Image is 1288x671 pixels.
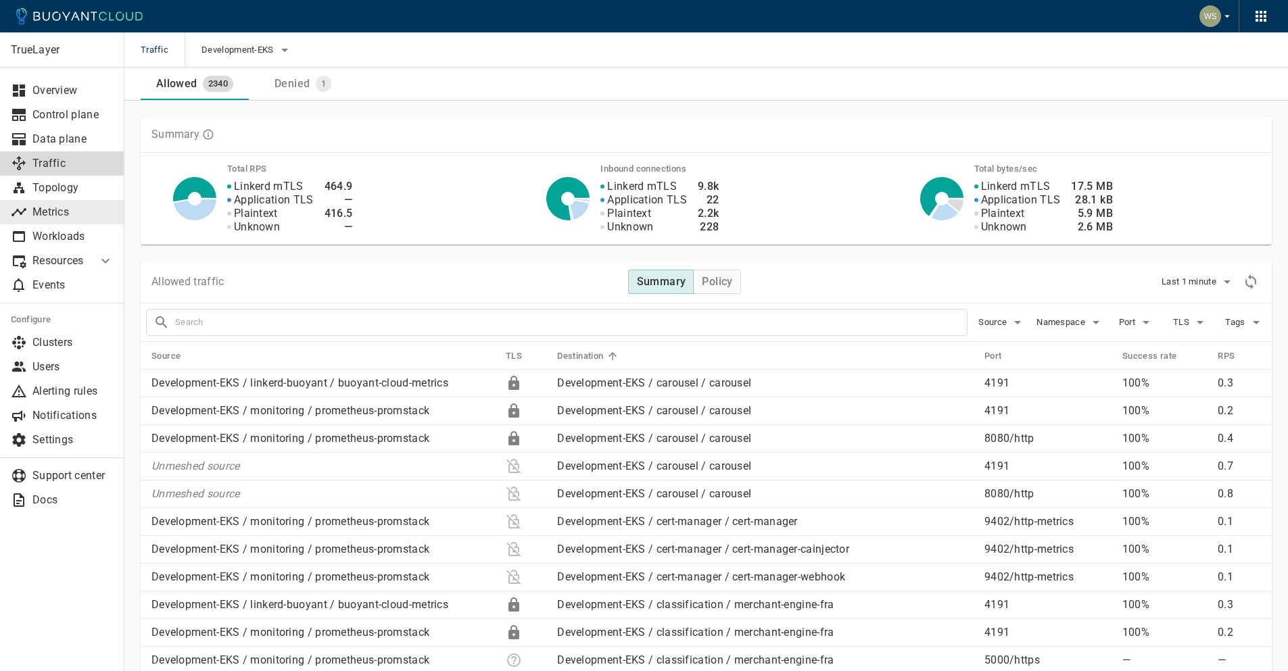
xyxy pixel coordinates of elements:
p: Metrics [32,205,114,219]
div: Allowed [151,72,197,91]
p: 9402 / http-metrics [984,515,1112,528]
a: Development-EKS / cert-manager / cert-manager [557,515,798,528]
input: Search [175,313,967,332]
p: 100% [1122,487,1207,501]
p: 100% [1122,459,1207,473]
p: Alerting rules [32,384,114,398]
a: Development-EKS / monitoring / prometheus-promstack [151,515,429,528]
p: Linkerd mTLS [234,180,304,193]
p: 100% [1122,543,1207,556]
button: Policy [693,270,740,294]
span: Source [978,317,1009,328]
span: Namespace [1036,317,1088,328]
p: Linkerd mTLS [981,180,1051,193]
div: Plaintext [506,486,522,502]
h4: 416.5 [325,207,353,220]
a: Development-EKS / monitoring / prometheus-promstack [151,543,429,555]
p: 9402 / http-metrics [984,543,1112,556]
div: Unknown [506,652,522,668]
button: Tags [1223,312,1266,332]
a: Development-EKS / carousel / carousel [557,459,751,472]
button: Last 1 minute [1162,272,1235,292]
img: Weichung Shaw [1199,5,1221,27]
p: Linkerd mTLS [607,180,677,193]
div: Plaintext [506,458,522,474]
p: 0.8 [1218,487,1261,501]
div: Plaintext [506,569,522,585]
a: Development-EKS / classification / merchant-engine-fra [557,626,834,639]
div: Plaintext [506,541,522,557]
h4: — [325,193,353,207]
span: RPS [1218,350,1252,362]
span: Traffic [141,32,185,68]
p: 4191 [984,598,1112,612]
a: Development-EKS / carousel / carousel [557,376,751,389]
p: 100% [1122,515,1207,528]
p: 0.1 [1218,570,1261,584]
p: Users [32,360,114,374]
div: Denied [269,72,310,91]
p: TrueLayer [11,43,113,57]
a: Development-EKS / linkerd-buoyant / buoyant-cloud-metrics [151,376,448,389]
p: Control plane [32,108,114,122]
h4: 464.9 [325,180,353,193]
span: Success rate [1122,350,1195,362]
p: Unmeshed source [151,459,495,473]
a: Development-EKS / carousel / carousel [557,432,751,445]
p: 100% [1122,598,1207,612]
button: Port [1115,312,1158,332]
svg: TLS data is compiled from traffic seen by Linkerd proxies. RPS and TCP bytes reflect both inbound... [202,128,214,141]
p: — [1218,653,1261,667]
span: 2340 [203,78,234,89]
p: 0.2 [1218,404,1261,418]
p: Support center [32,469,114,482]
a: Development-EKS / monitoring / prometheus-promstack [151,404,429,417]
p: 0.4 [1218,432,1261,445]
a: Development-EKS / classification / merchant-engine-fra [557,653,834,666]
p: 9402 / http-metrics [984,570,1112,584]
span: Destination [557,350,621,362]
p: 0.1 [1218,515,1261,528]
p: Plaintext [981,207,1025,220]
p: Plaintext [234,207,278,220]
h4: 5.9 MB [1071,207,1113,220]
span: Tags [1225,317,1247,328]
p: Docs [32,493,114,507]
h4: 2.6 MB [1071,220,1113,234]
span: Source [151,350,198,362]
span: Development-EKS [201,45,277,55]
a: Development-EKS / cert-manager / cert-manager-cainjector [557,543,849,555]
p: Resources [32,254,87,268]
h5: RPS [1218,351,1235,362]
p: 100% [1122,626,1207,639]
span: Port [984,350,1020,362]
p: Summary [151,128,199,141]
p: Application TLS [981,193,1061,207]
p: 0.3 [1218,376,1261,390]
h4: 228 [698,220,719,234]
span: TLS [1173,317,1192,328]
h5: Configure [11,314,114,325]
p: 100% [1122,376,1207,390]
a: Development-EKS / carousel / carousel [557,404,751,417]
p: Workloads [32,230,114,243]
div: Plaintext [506,514,522,530]
a: Development-EKS / monitoring / prometheus-promstack [151,626,429,639]
p: 8080 / http [984,432,1112,445]
p: Data plane [32,132,114,146]
button: Namespace [1036,312,1104,332]
p: Unknown [234,220,280,234]
div: Refresh metrics [1241,272,1261,292]
a: Development-EKS / cert-manager / cert-manager-webhook [557,570,845,583]
span: Last 1 minute [1162,276,1219,287]
p: 0.7 [1218,459,1261,473]
p: 0.1 [1218,543,1261,556]
p: 4191 [984,376,1112,390]
p: 100% [1122,432,1207,445]
p: 4191 [984,459,1112,473]
p: 100% [1122,404,1207,418]
p: Plaintext [607,207,651,220]
span: TLS [506,350,540,362]
a: Denied1 [249,68,357,100]
h5: Source [151,351,181,362]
